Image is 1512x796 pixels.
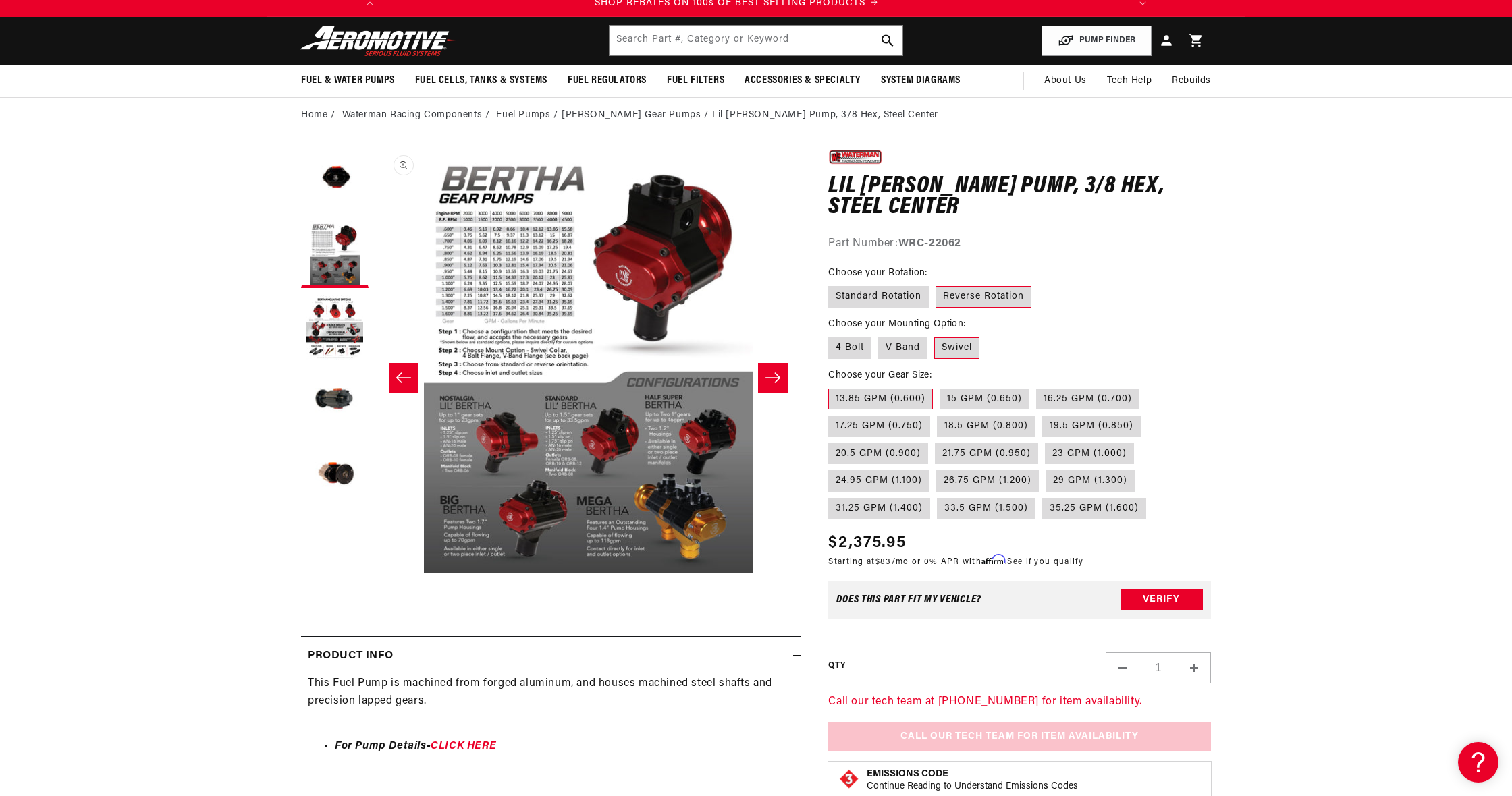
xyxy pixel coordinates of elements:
label: 23 GPM (1.000) [1045,443,1134,465]
span: Tech Help [1107,74,1152,88]
span: Affirm [981,555,1005,565]
label: 20.5 GPM (0.900) [828,443,928,465]
label: 17.25 GPM (0.750) [828,416,930,437]
summary: Accessories & Specialty [734,65,871,96]
nav: breadcrumbs [301,108,1211,123]
a: About Us [1034,65,1097,97]
strong: For Pump Details- [335,741,496,751]
li: [PERSON_NAME] Gear Pumps [562,108,712,123]
img: Aeromotive [296,25,465,57]
a: Fuel Pumps [496,108,550,123]
button: Slide right [758,363,788,393]
a: See if you qualify - Learn more about Affirm Financing (opens in modal) [1007,558,1083,566]
label: 24.95 GPM (1.100) [828,470,929,492]
label: Reverse Rotation [936,286,1031,308]
a: CLICK HERE [431,741,496,751]
label: 4 Bolt [828,337,871,359]
label: V Band [878,337,927,359]
media-gallery: Gallery Viewer [301,146,801,608]
legend: Choose your Mounting Option: [828,317,967,331]
summary: Rebuilds [1162,65,1221,97]
summary: Fuel & Water Pumps [291,65,405,96]
button: Load image 3 in gallery view [301,295,369,362]
h1: Lil [PERSON_NAME] Pump, 3/8 Hex, Steel Center [828,176,1211,219]
label: 15 GPM (0.650) [940,389,1029,410]
a: Call our tech team at [PHONE_NUMBER] for item availability. [828,696,1141,707]
h2: Product Info [308,648,393,665]
input: Search by Part Number, Category or Keyword [610,26,902,55]
button: Emissions CodeContinue Reading to Understand Emissions Codes [867,768,1078,793]
div: Does This part fit My vehicle? [836,594,981,605]
summary: Fuel Cells, Tanks & Systems [405,65,558,96]
label: 35.25 GPM (1.600) [1042,498,1146,519]
label: Standard Rotation [828,286,929,308]
button: Load image 4 in gallery view [301,369,369,436]
button: Slide left [389,363,418,393]
summary: Fuel Filters [657,65,734,96]
button: search button [873,26,902,55]
span: About Us [1044,76,1087,86]
button: PUMP FINDER [1042,26,1152,56]
strong: Emissions Code [867,769,948,779]
summary: Tech Help [1097,65,1162,97]
summary: Product Info [301,637,801,676]
span: Fuel & Water Pumps [301,74,395,88]
summary: Fuel Regulators [558,65,657,96]
label: 29 GPM (1.300) [1046,470,1135,492]
summary: System Diagrams [871,65,971,96]
span: $83 [875,558,892,566]
span: Fuel Regulators [568,74,647,88]
span: System Diagrams [881,74,961,88]
strong: WRC-22062 [898,238,961,249]
span: $2,375.95 [828,531,906,555]
span: Accessories & Specialty [745,74,861,88]
button: Load image 1 in gallery view [301,146,369,214]
label: 16.25 GPM (0.700) [1036,389,1139,410]
label: QTY [828,660,845,672]
label: 13.85 GPM (0.600) [828,389,933,410]
label: 21.75 GPM (0.950) [935,443,1038,465]
button: Load image 5 in gallery view [301,443,369,511]
legend: Choose your Rotation: [828,266,928,280]
label: Swivel [934,337,979,359]
li: Lil [PERSON_NAME] Pump, 3/8 Hex, Steel Center [712,108,938,123]
label: 19.5 GPM (0.850) [1042,416,1141,437]
button: Verify [1120,589,1203,610]
span: Rebuilds [1172,74,1211,88]
button: Load image 2 in gallery view [301,221,369,288]
label: 26.75 GPM (1.200) [936,470,1039,492]
img: Emissions code [838,768,860,790]
a: Waterman Racing Components [342,108,483,123]
p: Continue Reading to Understand Emissions Codes [867,780,1078,793]
a: Home [301,108,327,123]
label: 18.5 GPM (0.800) [937,416,1035,437]
span: Fuel Cells, Tanks & Systems [415,74,547,88]
div: Part Number: [828,235,1211,253]
p: Starting at /mo or 0% APR with . [828,555,1083,568]
legend: Choose your Gear Size: [828,368,933,382]
span: Fuel Filters [667,74,724,88]
label: 33.5 GPM (1.500) [937,498,1035,519]
label: 31.25 GPM (1.400) [828,498,930,519]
